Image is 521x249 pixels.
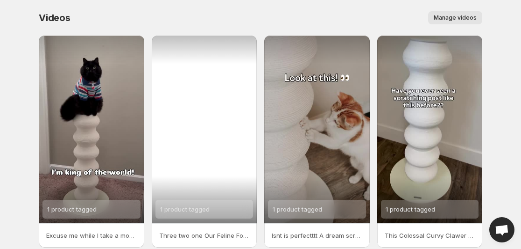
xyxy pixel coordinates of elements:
span: Manage videos [434,14,477,22]
span: 1 product tagged [386,205,435,213]
p: Three two one Our Feline Focus Group members hopping onto this cute trend Learn more about our in... [159,231,250,240]
p: This Colossal Curvy Clawer from furrytail__official is so cool It is extremely sturdy and well ma... [385,231,475,240]
p: Excuse me while I take a moment to sit on my throne I just got the colossal curvy clawer from fur... [46,231,137,240]
p: Isnt is perfectttt A dream scratcher designed to satisfy even the fiercest claws FurryTailFun Fur... [272,231,362,240]
button: Manage videos [428,11,482,24]
span: 1 product tagged [160,205,210,213]
div: Open chat [489,217,514,242]
span: 1 product tagged [47,205,97,213]
span: Videos [39,12,70,23]
span: 1 product tagged [273,205,322,213]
